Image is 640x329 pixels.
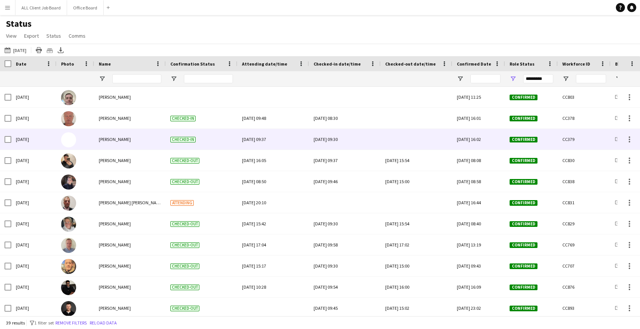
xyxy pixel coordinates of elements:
[452,298,505,318] div: [DATE] 23:02
[510,158,537,164] span: Confirmed
[452,256,505,276] div: [DATE] 09:43
[452,234,505,255] div: [DATE] 13:19
[385,213,448,234] div: [DATE] 15:54
[385,171,448,192] div: [DATE] 15:00
[61,90,76,105] img: Ciaran Carey
[11,150,57,171] div: [DATE]
[67,0,104,15] button: Office Board
[523,74,553,83] input: Role Status Filter Input
[61,280,76,295] img: Musaab Aggag
[69,32,86,39] span: Comms
[61,196,76,211] img: Philip JOHN Boyd Doherty
[510,75,516,82] button: Open Filter Menu
[510,221,537,227] span: Confirmed
[99,263,131,269] span: [PERSON_NAME]
[242,192,305,213] div: [DATE] 20:10
[99,179,131,184] span: [PERSON_NAME]
[242,213,305,234] div: [DATE] 15:42
[510,306,537,311] span: Confirmed
[99,75,106,82] button: Open Filter Menu
[11,277,57,297] div: [DATE]
[510,116,537,121] span: Confirmed
[314,213,376,234] div: [DATE] 09:30
[314,298,376,318] div: [DATE] 09:45
[510,179,537,185] span: Confirmed
[99,242,131,248] span: [PERSON_NAME]
[170,158,199,164] span: Checked-out
[99,136,131,142] span: [PERSON_NAME]
[6,32,17,39] span: View
[452,87,505,107] div: [DATE] 11:25
[385,277,448,297] div: [DATE] 16:00
[11,234,57,255] div: [DATE]
[558,256,611,276] div: CC707
[314,277,376,297] div: [DATE] 09:54
[56,46,65,55] app-action-btn: Export XLSX
[385,256,448,276] div: [DATE] 15:00
[3,46,28,55] button: [DATE]
[61,174,76,190] img: Scott Kay
[112,74,161,83] input: Name Filter Input
[170,137,196,142] span: Checked-in
[66,31,89,41] a: Comms
[99,158,131,163] span: [PERSON_NAME]
[11,298,57,318] div: [DATE]
[242,256,305,276] div: [DATE] 15:17
[452,108,505,129] div: [DATE] 16:01
[615,75,622,82] button: Open Filter Menu
[16,61,26,67] span: Date
[558,129,611,150] div: CC379
[558,87,611,107] div: CC803
[61,61,74,67] span: Photo
[170,306,199,311] span: Checked-out
[510,95,537,100] span: Confirmed
[558,192,611,213] div: CC831
[15,0,67,15] button: ALL Client Job Board
[242,108,305,129] div: [DATE] 09:48
[170,242,199,248] span: Checked-out
[34,320,54,326] span: 1 filter set
[242,234,305,255] div: [DATE] 17:04
[170,263,199,269] span: Checked-out
[510,137,537,142] span: Confirmed
[242,129,305,150] div: [DATE] 09:37
[558,108,611,129] div: CC378
[452,150,505,171] div: [DATE] 08:08
[457,61,491,67] span: Confirmed Date
[11,171,57,192] div: [DATE]
[11,256,57,276] div: [DATE]
[170,285,199,290] span: Checked-out
[452,277,505,297] div: [DATE] 16:09
[242,150,305,171] div: [DATE] 16:05
[170,179,199,185] span: Checked-out
[452,129,505,150] div: [DATE] 16:02
[242,171,305,192] div: [DATE] 08:50
[510,61,534,67] span: Role Status
[61,132,76,147] img: Owen Foster
[558,234,611,255] div: CC769
[99,94,131,100] span: [PERSON_NAME]
[170,200,194,206] span: Attending
[88,319,118,327] button: Reload data
[43,31,64,41] a: Status
[99,305,131,311] span: [PERSON_NAME]
[170,75,177,82] button: Open Filter Menu
[385,150,448,171] div: [DATE] 15:54
[452,213,505,234] div: [DATE] 08:40
[99,221,131,226] span: [PERSON_NAME]
[99,115,131,121] span: [PERSON_NAME]
[46,32,61,39] span: Status
[562,75,569,82] button: Open Filter Menu
[385,234,448,255] div: [DATE] 17:02
[314,61,361,67] span: Checked-in date/time
[314,108,376,129] div: [DATE] 08:30
[558,298,611,318] div: CC893
[576,74,606,83] input: Workforce ID Filter Input
[452,171,505,192] div: [DATE] 08:58
[242,61,287,67] span: Attending date/time
[11,87,57,107] div: [DATE]
[558,150,611,171] div: CC830
[34,46,43,55] app-action-btn: Print
[61,301,76,316] img: Mitchell Coulter
[99,61,111,67] span: Name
